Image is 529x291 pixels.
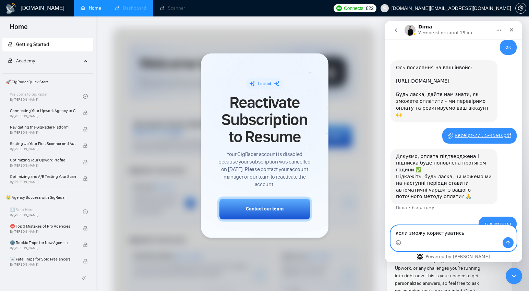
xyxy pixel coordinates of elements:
[516,5,526,11] span: setting
[2,38,93,51] li: Getting Started
[10,163,76,168] span: By [PERSON_NAME]
[366,4,373,12] span: 822
[515,5,526,11] a: setting
[217,196,312,221] button: Contact our team
[83,226,88,231] span: lock
[506,268,522,284] iframe: Intercom live chat
[344,4,364,12] span: Connects:
[83,160,88,165] span: lock
[83,94,88,99] span: check-circle
[10,230,76,234] span: By [PERSON_NAME]
[246,205,284,213] div: Contact our team
[336,5,342,11] img: upwork-logo.png
[10,107,76,114] span: Connecting Your Upwork Agency to GigRadar
[382,6,387,11] span: user
[83,259,88,264] span: lock
[16,58,35,64] span: Academy
[3,75,93,89] span: 🚀 GigRadar Quick Start
[217,94,312,146] span: Reactivate Subscription to Resume
[83,242,88,247] span: lock
[82,275,88,282] span: double-left
[83,127,88,132] span: lock
[83,176,88,181] span: lock
[83,209,88,214] span: check-circle
[10,223,76,230] span: ⛔ Top 3 Mistakes of Pro Agencies
[10,239,76,246] span: 🌚 Rookie Traps for New Agencies
[3,191,93,204] span: 👑 Agency Success with GigRadar
[4,22,33,36] span: Home
[10,157,76,163] span: Optimizing Your Upwork Profile
[10,124,76,131] span: Navigating the GigRadar Platform
[8,42,13,47] span: lock
[385,21,522,262] iframe: Intercom live chat
[217,150,312,188] span: Your GigRadar account is disabled because your subscription was cancelled on [DATE]. Please conta...
[83,110,88,115] span: lock
[10,131,76,135] span: By [PERSON_NAME]
[10,114,76,118] span: By [PERSON_NAME]
[10,246,76,250] span: By [PERSON_NAME]
[8,58,13,63] span: lock
[83,143,88,148] span: lock
[5,3,16,14] img: logo
[258,81,271,86] span: Locked
[16,41,49,47] span: Getting Started
[10,263,76,267] span: By [PERSON_NAME]
[10,140,76,147] span: Setting Up Your First Scanner and Auto-Bidder
[10,256,76,263] span: ☠️ Fatal Traps for Solo Freelancers
[8,58,35,64] span: Academy
[10,180,76,184] span: By [PERSON_NAME]
[10,173,76,180] span: Optimizing and A/B Testing Your Scanner for Better Results
[10,147,76,151] span: By [PERSON_NAME]
[515,3,526,14] button: setting
[81,5,101,11] a: homeHome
